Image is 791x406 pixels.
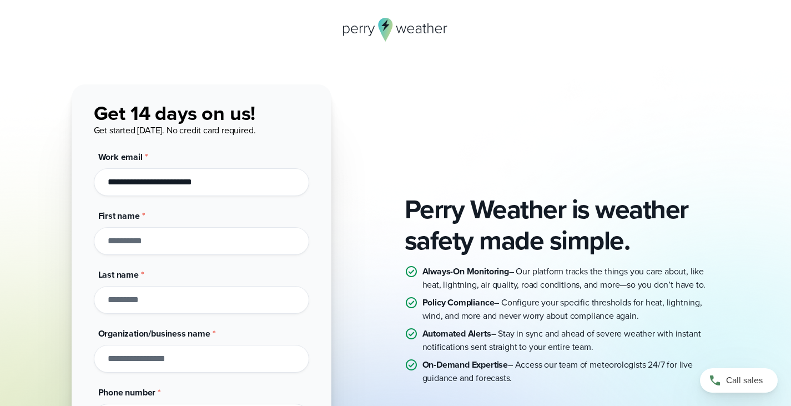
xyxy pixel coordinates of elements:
h2: Perry Weather is weather safety made simple. [405,194,720,256]
span: Organization/business name [98,327,210,340]
a: Call sales [700,368,778,393]
p: – Configure your specific thresholds for heat, lightning, wind, and more and never worry about co... [422,296,720,323]
p: – Our platform tracks the things you care about, like heat, lightning, air quality, road conditio... [422,265,720,292]
span: Last name [98,268,139,281]
p: – Access our team of meteorologists 24/7 for live guidance and forecasts. [422,358,720,385]
p: – Stay in sync and ahead of severe weather with instant notifications sent straight to your entir... [422,327,720,354]
span: Phone number [98,386,156,399]
span: Get started [DATE]. No credit card required. [94,124,256,137]
span: Get 14 days on us! [94,98,256,128]
strong: On-Demand Expertise [422,358,508,371]
span: Work email [98,151,143,163]
strong: Always-On Monitoring [422,265,509,278]
strong: Automated Alerts [422,327,491,340]
span: Call sales [726,374,763,387]
strong: Policy Compliance [422,296,495,309]
span: First name [98,209,140,222]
